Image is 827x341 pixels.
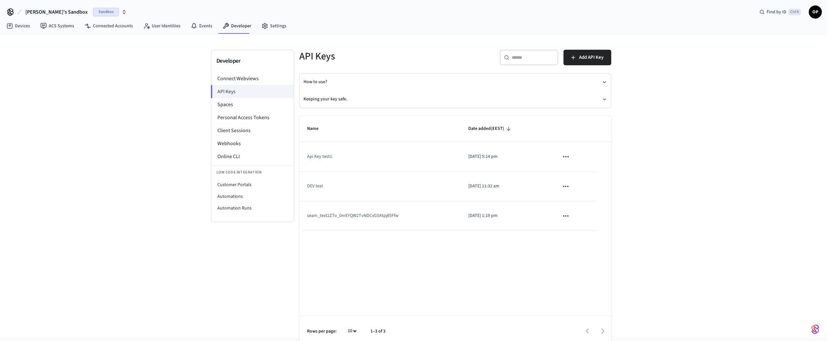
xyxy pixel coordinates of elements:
td: DEV test [299,172,461,201]
button: How to use? [304,73,607,91]
p: [DATE] 11:32 am [468,183,543,190]
li: Personal Access Tokens [211,111,294,124]
h3: Developer [216,57,289,66]
span: Name [307,124,327,134]
a: Settings [256,20,291,32]
li: Connect Webviews [211,72,294,85]
span: Sandbox [93,8,119,16]
p: Rows per page: [307,328,337,335]
span: [PERSON_NAME]'s Sandbox [25,8,88,16]
p: [DATE] 1:19 pm [468,212,543,219]
span: Find by ID [767,9,786,15]
a: Developer [217,20,256,32]
button: OP [809,6,822,19]
a: Devices [1,20,35,32]
div: 10 [344,326,360,336]
button: Keeping your key safe. [304,91,607,108]
td: Api Key test1 [299,142,461,171]
li: Online CLI [211,150,294,163]
span: Date added(EEST) [468,124,513,134]
p: [DATE] 5:14 pm [468,153,543,160]
a: Connected Accounts [79,20,138,32]
a: ACS Systems [35,20,79,32]
a: User Identities [138,20,186,32]
button: Add API Key [563,50,611,65]
span: Ctrl K [788,9,801,15]
li: API Keys [211,85,294,98]
h5: API Keys [299,50,451,63]
table: sticky table [299,116,611,231]
td: seam_test2ZTo_0mEYQW2TvNDCxG5Atpj85Ffw [299,201,461,231]
span: Add API Key [579,53,603,62]
div: Find by IDCtrl K [754,6,806,18]
span: OP [809,6,821,18]
li: Spaces [211,98,294,111]
li: Webhooks [211,137,294,150]
a: Events [186,20,217,32]
li: Automation Runs [211,202,294,214]
li: Customer Portals [211,179,294,191]
li: Automations [211,191,294,202]
li: Low Code Integration [211,166,294,179]
p: 1–3 of 3 [370,328,385,335]
img: SeamLogoGradient.69752ec5.svg [811,324,819,335]
li: Client Sessions [211,124,294,137]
